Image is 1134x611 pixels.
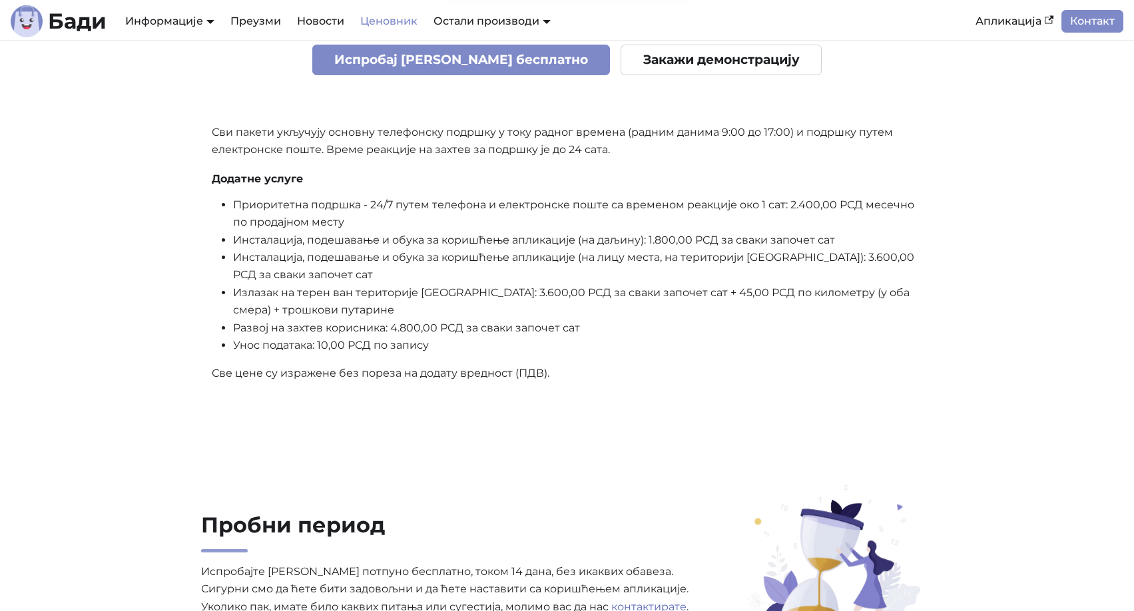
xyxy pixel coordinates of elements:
[212,172,923,186] h4: Додатне услуге
[233,249,923,284] li: Инсталација, подешавање и обука за коришћење апликације (на лицу места, на територији [GEOGRAPHIC...
[233,319,923,337] li: Развој на захтев корисника: 4.800,00 РСД за сваки започет сат
[312,45,611,76] a: Испробај [PERSON_NAME] бесплатно
[201,512,693,552] h2: Пробни период
[289,10,352,33] a: Новости
[233,337,923,354] li: Унос података: 10,00 РСД по запису
[11,5,43,37] img: Лого
[352,10,425,33] a: Ценовник
[968,10,1061,33] a: Апликација
[222,10,289,33] a: Преузми
[212,365,923,382] p: Све цене су изражене без пореза на додату вредност (ПДВ).
[125,15,214,27] a: Информације
[11,5,107,37] a: ЛогоБади
[433,15,551,27] a: Остали производи
[621,45,822,76] a: Закажи демонстрацију
[1061,10,1123,33] a: Контакт
[233,284,923,319] li: Излазак на терен ван територије [GEOGRAPHIC_DATA]: 3.600,00 РСД за сваки започет сат + 45,00 РСД ...
[212,124,923,159] p: Сви пакети укључују основну телефонску подршку у току радног времена (радним данима 9:00 до 17:00...
[233,196,923,232] li: Приоритетна подршка - 24/7 путем телефона и електронске поште са временом реакције око 1 сат: 2.4...
[48,11,107,32] b: Бади
[233,232,923,249] li: Инсталација, подешавање и обука за коришћење апликације (на даљину): 1.800,00 РСД за сваки започе...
